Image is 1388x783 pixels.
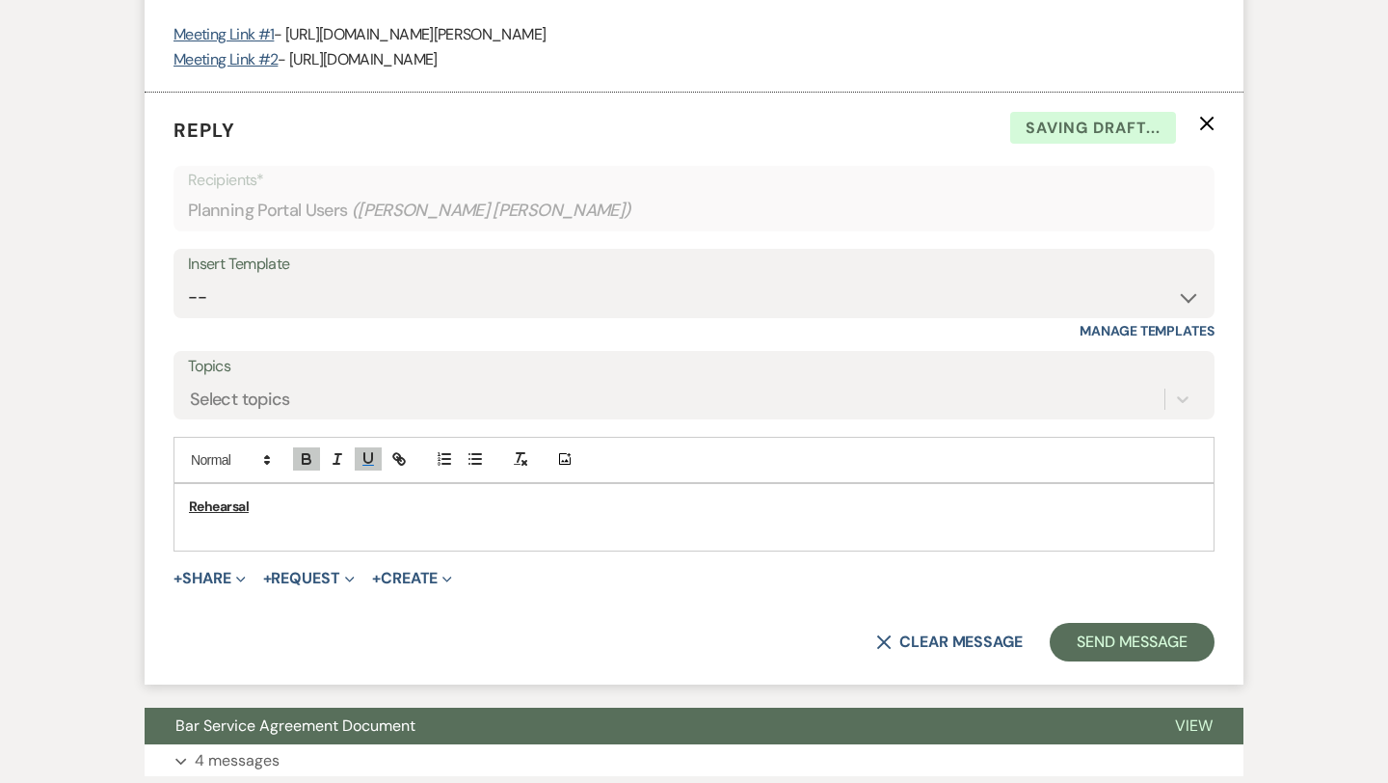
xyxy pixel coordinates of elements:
button: Clear message [876,634,1023,650]
span: View [1175,715,1213,736]
button: Create [372,571,452,586]
p: - [URL][DOMAIN_NAME][PERSON_NAME] [173,22,1214,47]
p: 4 messages [195,748,280,773]
span: Saving draft... [1010,112,1176,145]
span: Bar Service Agreement Document [175,715,415,736]
p: Recipients* [188,168,1200,193]
div: Select topics [190,386,290,412]
p: - [URL][DOMAIN_NAME] [173,47,1214,72]
a: Meeting Link #1 [173,24,274,44]
button: Request [263,571,355,586]
span: Reply [173,118,235,143]
span: ( [PERSON_NAME] [PERSON_NAME] ) [352,198,631,224]
div: Planning Portal Users [188,192,1200,229]
span: + [173,571,182,586]
button: Share [173,571,246,586]
button: Send Message [1050,623,1214,661]
a: Meeting Link #2 [173,49,278,69]
label: Topics [188,353,1200,381]
a: Manage Templates [1080,322,1214,339]
button: 4 messages [145,744,1243,777]
button: View [1144,708,1243,744]
div: Insert Template [188,251,1200,279]
span: + [372,571,381,586]
button: Bar Service Agreement Document [145,708,1144,744]
u: Rehearsal [189,498,249,515]
span: + [263,571,272,586]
